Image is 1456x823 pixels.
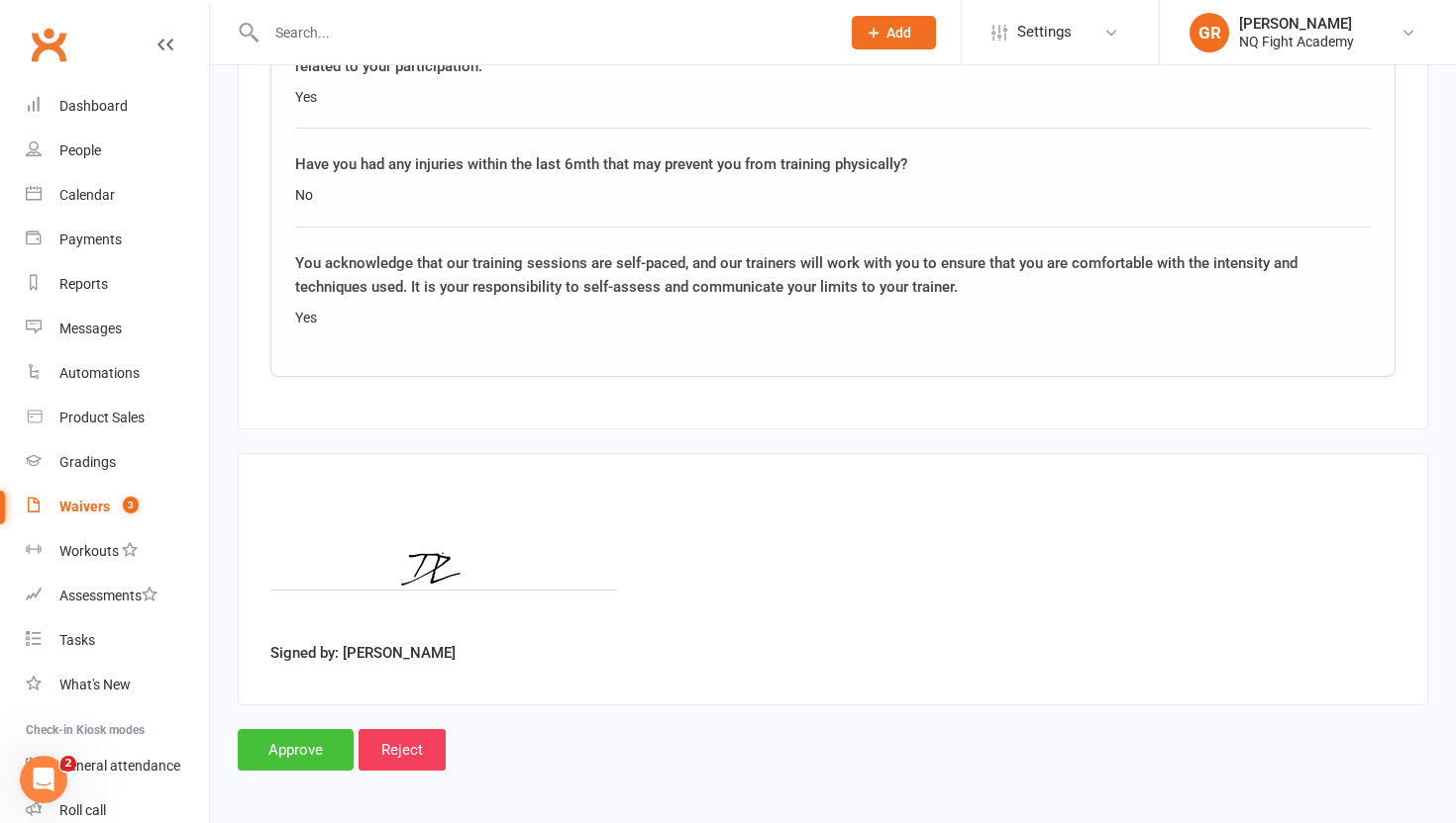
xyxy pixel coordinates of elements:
[59,187,115,203] div: Calendar
[295,251,1371,299] div: You acknowledge that our training sessions are self-paced, and our trainers will work with you to...
[238,729,354,771] input: Approve
[26,262,209,307] a: Reports
[26,351,209,396] a: Automations
[59,142,101,158] div: People
[1190,13,1229,52] div: GR
[1017,10,1072,54] span: Settings
[26,485,209,529] a: Waivers 3
[59,543,119,559] div: Workouts
[59,365,140,381] div: Automations
[886,25,911,41] span: Add
[26,218,209,262] a: Payments
[26,307,209,351] a: Messages
[270,641,456,665] label: Signed by: [PERSON_NAME]
[295,307,1371,328] div: Yes
[59,98,128,114] div: Dashboard
[26,440,209,485] a: Gradings
[1239,15,1354,33] div: [PERSON_NAME]
[59,410,145,425] div: Product Sales
[26,84,209,129] a: Dashboard
[26,744,209,788] a: General attendance kiosk mode
[123,497,139,513] span: 3
[59,632,95,648] div: Tasks
[295,184,1371,206] div: No
[26,173,209,218] a: Calendar
[270,486,617,634] img: image1754984027.png
[59,802,106,818] div: Roll call
[59,499,110,514] div: Waivers
[59,276,108,292] div: Reports
[59,758,180,774] div: General attendance
[59,588,157,603] div: Assessments
[59,454,116,470] div: Gradings
[26,663,209,707] a: What's New
[26,618,209,663] a: Tasks
[1239,33,1354,50] div: NQ Fight Academy
[24,20,73,69] a: Clubworx
[26,529,209,574] a: Workouts
[59,231,122,247] div: Payments
[359,729,446,771] input: Reject
[26,574,209,618] a: Assessments
[260,19,826,46] input: Search...
[59,320,122,336] div: Messages
[852,16,936,49] button: Add
[26,396,209,440] a: Product Sales
[295,86,1371,108] div: Yes
[26,129,209,173] a: People
[60,756,76,772] span: 2
[59,677,131,692] div: What's New
[20,756,67,803] iframe: Intercom live chat
[295,152,1371,176] div: Have you had any injuries within the last 6mth that may prevent you from training physically?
